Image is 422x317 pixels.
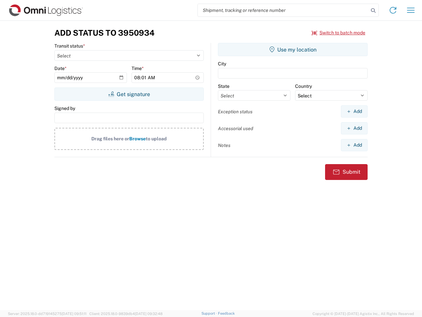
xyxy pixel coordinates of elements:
[295,83,312,89] label: Country
[132,65,144,71] label: Time
[325,164,368,180] button: Submit
[129,136,146,141] span: Browse
[201,311,218,315] a: Support
[218,125,253,131] label: Accessorial used
[341,139,368,151] button: Add
[312,27,365,38] button: Switch to batch mode
[313,311,414,317] span: Copyright © [DATE]-[DATE] Agistix Inc., All Rights Reserved
[54,105,75,111] label: Signed by
[89,312,163,316] span: Client: 2025.18.0-9839db4
[218,43,368,56] button: Use my location
[135,312,163,316] span: [DATE] 09:32:48
[54,43,85,49] label: Transit status
[218,61,226,67] label: City
[218,109,253,115] label: Exception status
[54,65,67,71] label: Date
[146,136,167,141] span: to upload
[54,28,155,38] h3: Add Status to 3950934
[218,311,235,315] a: Feedback
[218,83,229,89] label: State
[91,136,129,141] span: Drag files here or
[54,88,204,101] button: Get signature
[198,4,369,17] input: Shipment, tracking or reference number
[218,142,230,148] label: Notes
[341,122,368,134] button: Add
[62,312,86,316] span: [DATE] 09:51:11
[341,105,368,118] button: Add
[8,312,86,316] span: Server: 2025.18.0-dd719145275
